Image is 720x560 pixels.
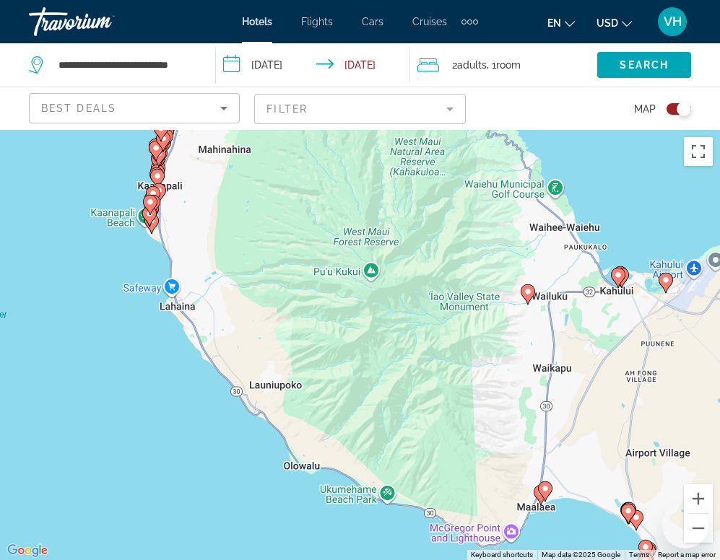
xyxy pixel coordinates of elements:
[301,16,333,27] a: Flights
[471,550,533,560] button: Keyboard shortcuts
[29,3,173,40] a: Travorium
[242,16,272,27] a: Hotels
[542,551,620,559] span: Map data ©2025 Google
[216,43,410,87] button: Check-in date: Sep 21, 2025 Check-out date: Sep 25, 2025
[457,59,487,71] span: Adults
[597,17,618,29] span: USD
[41,102,116,114] span: Best Deals
[684,484,713,513] button: Zoom in
[597,12,632,33] button: Change currency
[41,100,227,117] mat-select: Sort by
[664,14,682,29] span: VH
[654,6,691,37] button: User Menu
[4,541,51,560] img: Google
[547,12,575,33] button: Change language
[4,541,51,560] a: Open this area in Google Maps (opens a new window)
[452,55,487,75] span: 2
[487,55,521,75] span: , 1
[629,551,649,559] a: Terms (opens in new tab)
[684,137,713,166] button: Toggle fullscreen view
[658,551,716,559] a: Report a map error
[496,59,521,71] span: Room
[254,93,465,125] button: Filter
[634,99,656,119] span: Map
[547,17,561,29] span: en
[412,16,447,27] a: Cruises
[362,16,383,27] a: Cars
[620,59,669,71] span: Search
[662,502,708,548] iframe: Button to launch messaging window
[410,43,597,87] button: Travelers: 2 adults, 0 children
[597,52,691,78] button: Search
[461,10,478,33] button: Extra navigation items
[656,102,691,115] button: Toggle map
